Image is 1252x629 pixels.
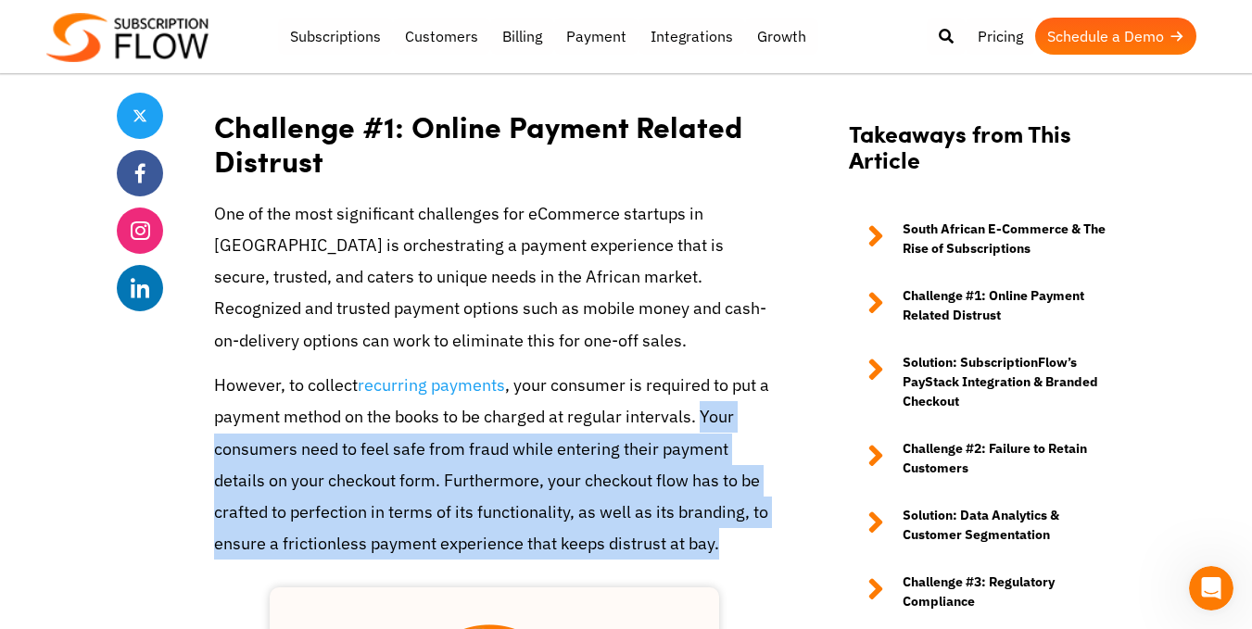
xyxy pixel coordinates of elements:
strong: Solution: Data Analytics & Customer Segmentation [903,506,1118,545]
a: Billing [490,18,554,55]
a: Payment [554,18,639,55]
strong: South African E-Commerce & The Rise of Subscriptions [903,220,1118,258]
a: Schedule a Demo [1035,18,1196,55]
img: Subscriptionflow [46,13,209,62]
strong: Challenge #1: Online Payment Related Distrust [903,286,1118,325]
a: Solution: Data Analytics & Customer Segmentation [849,506,1118,545]
a: Growth [745,18,818,55]
a: Subscriptions [278,18,393,55]
p: One of the most significant challenges for eCommerce startups in [GEOGRAPHIC_DATA] is orchestrati... [214,198,775,357]
h2: Takeaways from This Article [849,120,1118,192]
a: Pricing [966,18,1035,55]
p: However, to collect , your consumer is required to put a payment method on the books to be charge... [214,370,775,560]
a: Challenge #3: Regulatory Compliance [849,572,1118,611]
a: Integrations [639,18,745,55]
strong: Challenge #1: Online Payment Related Distrust [214,105,742,182]
iframe: Intercom live chat [1189,566,1233,610]
strong: Challenge #3: Regulatory Compliance [903,572,1118,611]
a: Challenge #2: Failure to Retain Customers [849,439,1118,478]
a: Customers [393,18,490,55]
strong: Challenge #2: Failure to Retain Customers [903,439,1118,478]
a: Solution: SubscriptionFlow’s PayStack Integration & Branded Checkout [849,353,1118,411]
a: South African E-Commerce & The Rise of Subscriptions [849,220,1118,258]
a: recurring payments [358,374,505,396]
strong: Solution: SubscriptionFlow’s PayStack Integration & Branded Checkout [903,353,1118,411]
a: Challenge #1: Online Payment Related Distrust [849,286,1118,325]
